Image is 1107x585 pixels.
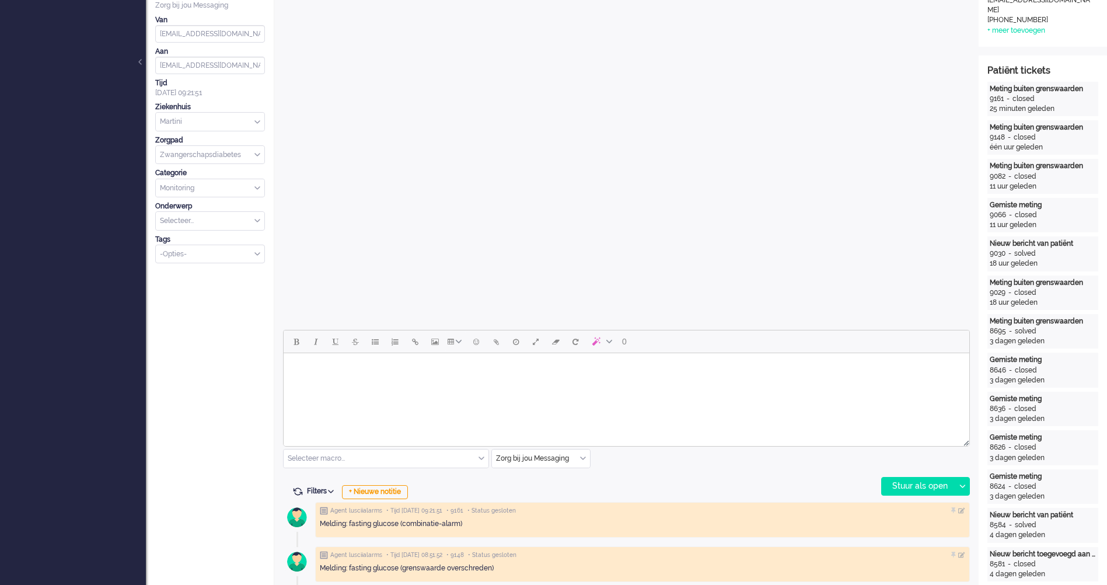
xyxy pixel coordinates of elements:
[990,336,1096,346] div: 3 dagen geleden
[405,332,425,351] button: Insert/edit link
[990,259,1096,269] div: 18 uur geleden
[1005,482,1014,492] div: -
[468,551,516,559] span: • Status gesloten
[282,503,312,532] img: avatar
[990,453,1096,463] div: 3 dagen geleden
[1005,133,1014,142] div: -
[990,394,1096,404] div: Gemiste meting
[1014,172,1036,182] div: closed
[342,485,408,499] div: + Nieuwe notitie
[1006,210,1015,220] div: -
[1014,443,1036,452] div: closed
[990,559,1005,569] div: 8581
[365,332,385,351] button: Bullet list
[1005,288,1014,298] div: -
[155,201,265,211] div: Onderwerp
[990,161,1096,171] div: Meting buiten grenswaarden
[345,332,365,351] button: Strikethrough
[990,433,1096,443] div: Gemiste meting
[1015,365,1037,375] div: closed
[987,64,1098,78] div: Patiënt tickets
[990,288,1005,298] div: 9029
[617,332,632,351] button: 0
[330,507,382,515] span: Agent lusciialarms
[1015,210,1037,220] div: closed
[155,47,265,57] div: Aan
[386,507,442,515] span: • Tijd [DATE] 09:21:51
[990,414,1096,424] div: 3 dagen geleden
[526,332,546,351] button: Fullscreen
[1014,404,1036,414] div: closed
[990,200,1096,210] div: Gemiste meting
[990,492,1096,502] div: 3 dagen geleden
[990,316,1096,326] div: Meting buiten grenswaarden
[1014,133,1036,142] div: closed
[425,332,445,351] button: Insert/edit image
[990,443,1005,452] div: 8626
[990,326,1006,336] div: 8695
[987,26,1045,36] div: + meer toevoegen
[990,375,1096,385] div: 3 dagen geleden
[585,332,617,351] button: AI
[990,210,1006,220] div: 9066
[882,478,955,495] div: Stuur als open
[1006,520,1015,530] div: -
[990,569,1096,579] div: 4 dagen geleden
[990,510,1096,520] div: Nieuw bericht van patiënt
[1006,326,1015,336] div: -
[990,239,1096,249] div: Nieuw bericht van patiënt
[282,547,312,576] img: avatar
[286,332,306,351] button: Bold
[155,135,265,145] div: Zorgpad
[320,519,965,529] div: Melding: fasting glucose (combinatie-alarm)
[446,507,463,515] span: • 9161
[155,15,265,25] div: Van
[990,104,1096,114] div: 25 minuten geleden
[1005,559,1014,569] div: -
[1004,94,1012,104] div: -
[320,551,328,559] img: ic_note_grey.svg
[445,332,466,351] button: Table
[1014,482,1036,492] div: closed
[546,332,565,351] button: Clear formatting
[155,102,265,112] div: Ziekenhuis
[1005,172,1014,182] div: -
[987,15,1092,25] div: [PHONE_NUMBER]
[990,172,1005,182] div: 9082
[990,482,1005,492] div: 8624
[990,404,1005,414] div: 8636
[990,520,1006,530] div: 8584
[990,220,1096,230] div: 11 uur geleden
[1005,404,1014,414] div: -
[320,563,965,573] div: Melding: fasting glucose (grenswaarde overschreden)
[565,332,585,351] button: Reset content
[622,337,627,346] span: 0
[959,436,969,446] div: Resize
[1012,94,1035,104] div: closed
[990,549,1096,559] div: Nieuw bericht toegevoegd aan gesprek
[990,355,1096,365] div: Gemiste meting
[386,551,442,559] span: • Tijd [DATE] 08:51:52
[990,278,1096,288] div: Meting buiten grenswaarden
[155,78,265,98] div: [DATE] 09:21:51
[486,332,506,351] button: Add attachment
[330,551,382,559] span: Agent lusciialarms
[990,298,1096,308] div: 18 uur geleden
[1015,326,1036,336] div: solved
[385,332,405,351] button: Numbered list
[990,365,1006,375] div: 8646
[155,168,265,178] div: Categorie
[446,551,464,559] span: • 9148
[306,332,326,351] button: Italic
[990,123,1096,133] div: Meting buiten grenswaarden
[155,235,265,245] div: Tags
[990,472,1096,482] div: Gemiste meting
[326,332,345,351] button: Underline
[990,142,1096,152] div: één uur geleden
[1014,559,1036,569] div: closed
[155,78,265,88] div: Tijd
[467,507,516,515] span: • Status gesloten
[1014,249,1036,259] div: solved
[506,332,526,351] button: Delay message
